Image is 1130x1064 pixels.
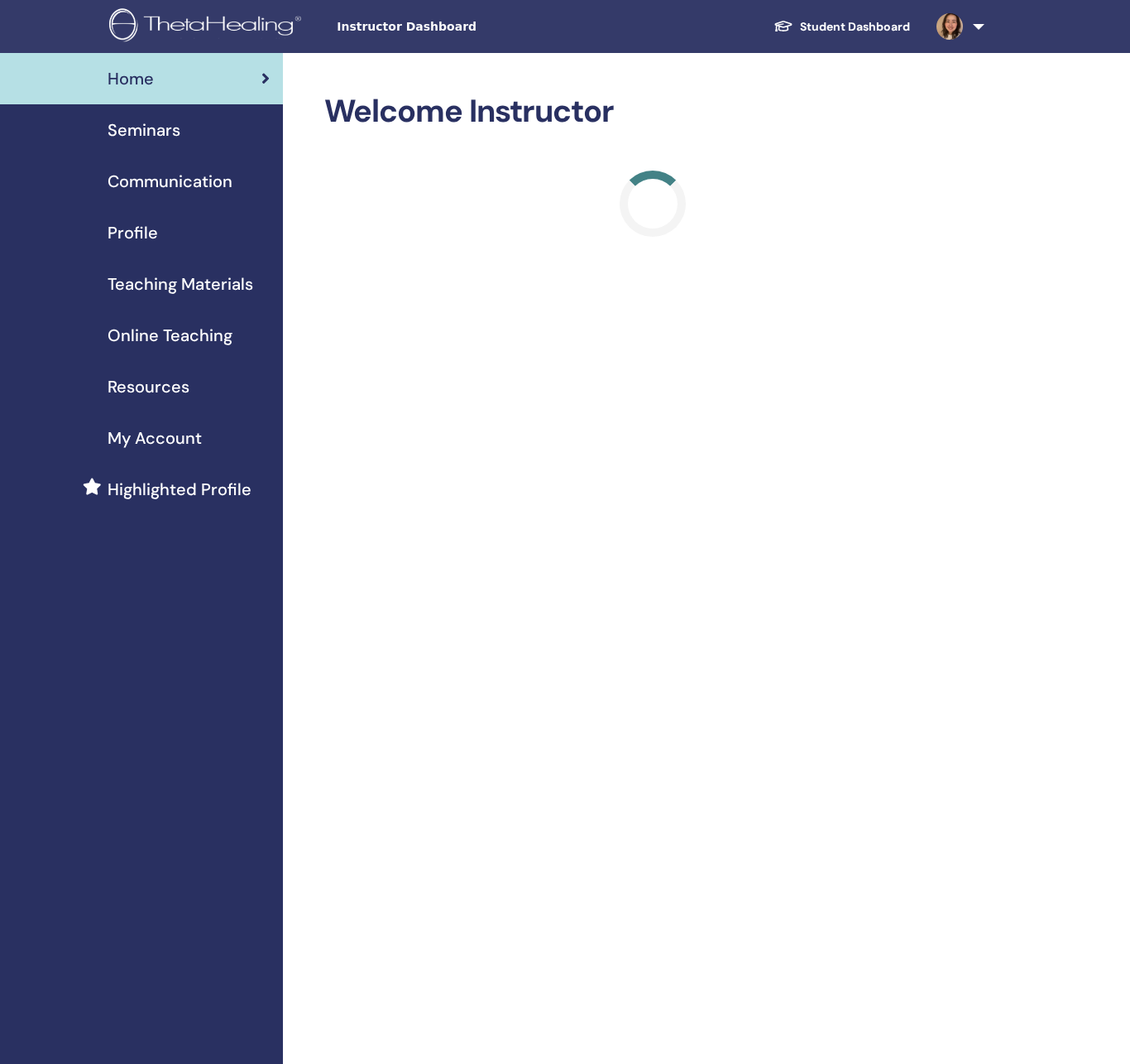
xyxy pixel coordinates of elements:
h2: Welcome Instructor [324,93,982,131]
img: graduation-cap-white.svg [773,19,793,33]
span: Resources [108,374,189,399]
img: default.jpg [936,13,963,40]
span: Seminars [108,118,180,142]
span: Instructor Dashboard [337,18,585,36]
span: Home [108,66,154,91]
a: Student Dashboard [760,12,923,42]
span: Highlighted Profile [108,477,251,502]
img: logo.png [109,8,307,46]
span: Teaching Materials [108,272,253,296]
span: Profile [108,220,158,245]
span: Online Teaching [108,323,232,348]
span: My Account [108,426,202,450]
span: Communication [108,169,232,194]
